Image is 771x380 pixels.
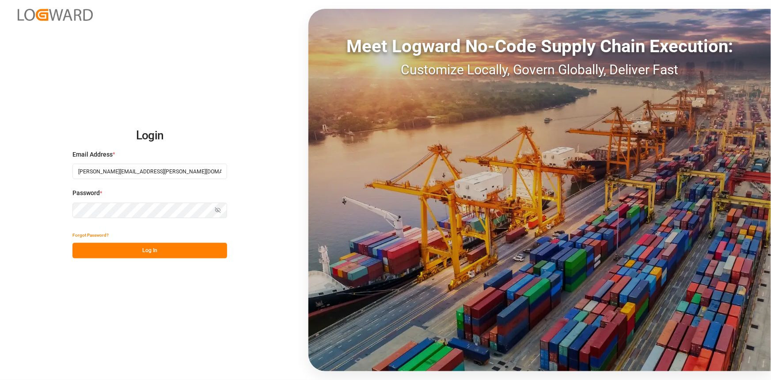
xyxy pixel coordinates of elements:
button: Log In [72,243,227,258]
div: Customize Locally, Govern Globally, Deliver Fast [308,60,771,80]
h2: Login [72,122,227,150]
span: Password [72,188,100,198]
img: Logward_new_orange.png [18,9,93,21]
span: Email Address [72,150,113,159]
div: Meet Logward No-Code Supply Chain Execution: [308,33,771,60]
input: Enter your email [72,164,227,179]
button: Forgot Password? [72,227,109,243]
